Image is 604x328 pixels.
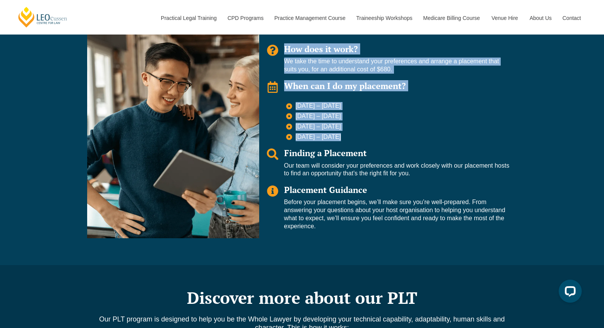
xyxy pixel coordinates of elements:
span: When can I do my placement? [284,80,406,91]
span: Finding a Placement [284,147,367,158]
a: Practical Legal Training [155,2,222,35]
iframe: LiveChat chat widget [553,277,585,309]
a: [PERSON_NAME] Centre for Law [17,6,68,28]
span: [DATE] – [DATE] [294,112,341,120]
span: [DATE] – [DATE] [294,102,341,110]
h2: Discover more about our PLT [83,288,521,307]
a: Contact [557,2,587,35]
a: Venue Hire [486,2,524,35]
a: CPD Programs [222,2,268,35]
span: How does it work? [284,43,358,54]
a: Practice Management Course [269,2,351,35]
p: Before your placement begins, we’ll make sure you’re well-prepared. From answering your questions... [284,198,510,230]
a: About Us [524,2,557,35]
a: Traineeship Workshops [351,2,417,35]
span: [DATE] – [DATE] [294,123,341,131]
span: [DATE] – [DATE] [294,133,341,141]
span: Placement Guidance [284,184,367,195]
p: Our team will consider your preferences and work closely with our placement hosts to find an oppo... [284,162,510,178]
a: Medicare Billing Course [417,2,486,35]
p: We take the time to understand your preferences and arrange a placement that suits you, for an ad... [284,58,510,74]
